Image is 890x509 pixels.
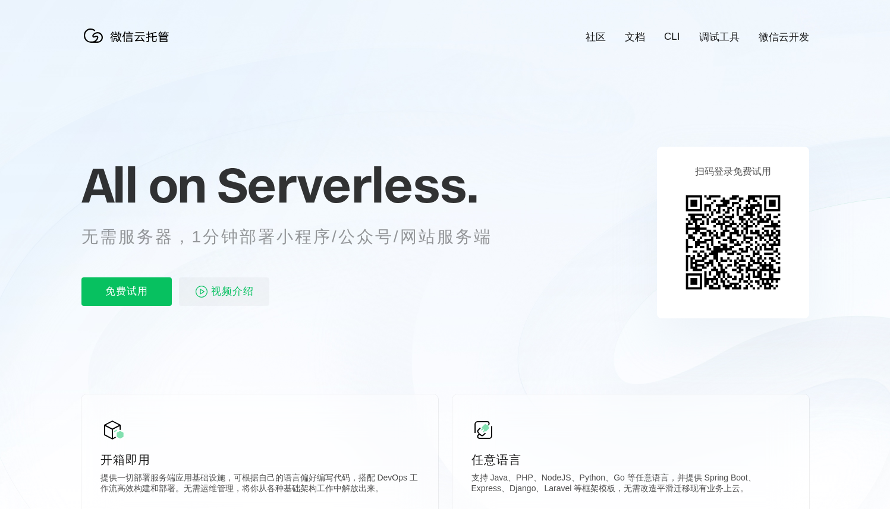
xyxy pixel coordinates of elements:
a: CLI [664,31,680,43]
p: 免费试用 [81,277,172,306]
p: 无需服务器，1分钟部署小程序/公众号/网站服务端 [81,225,514,249]
a: 调试工具 [699,30,740,44]
a: 微信云开发 [759,30,809,44]
img: 微信云托管 [81,24,177,48]
p: 任意语言 [471,451,790,468]
a: 微信云托管 [81,39,177,49]
p: 开箱即用 [100,451,419,468]
a: 文档 [625,30,645,44]
p: 支持 Java、PHP、NodeJS、Python、Go 等任意语言，并提供 Spring Boot、Express、Django、Laravel 等框架模板，无需改造平滑迁移现有业务上云。 [471,473,790,497]
a: 社区 [586,30,606,44]
p: 提供一切部署服务端应用基础设施，可根据自己的语言偏好编写代码，搭配 DevOps 工作流高效构建和部署。无需运维管理，将你从各种基础架构工作中解放出来。 [100,473,419,497]
span: All on [81,155,206,214]
p: 扫码登录免费试用 [695,166,771,178]
span: 视频介绍 [211,277,254,306]
img: video_play.svg [194,284,209,299]
span: Serverless. [217,155,478,214]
